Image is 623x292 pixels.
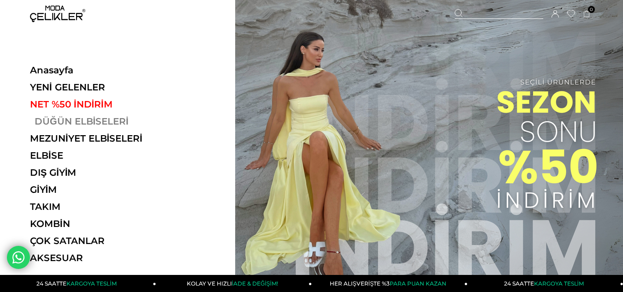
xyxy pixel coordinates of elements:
[30,184,157,195] a: GİYİM
[588,6,595,13] span: 0
[232,280,278,287] span: İADE & DEĞİŞİM!
[30,218,157,229] a: KOMBİN
[312,275,468,292] a: HER ALIŞVERİŞTE %3PARA PUAN KAZAN
[534,280,584,287] span: KARGOYA TESLİM
[30,201,157,212] a: TAKIM
[66,280,116,287] span: KARGOYA TESLİM
[30,116,157,127] a: DÜĞÜN ELBİSELERİ
[156,275,312,292] a: KOLAY VE HIZLIİADE & DEĞİŞİM!
[0,275,156,292] a: 24 SAATTEKARGOYA TESLİM
[583,11,590,18] a: 0
[30,99,157,110] a: NET %50 İNDİRİM
[30,65,157,76] a: Anasayfa
[390,280,446,287] span: PARA PUAN KAZAN
[30,235,157,246] a: ÇOK SATANLAR
[30,167,157,178] a: DIŞ GİYİM
[30,150,157,161] a: ELBİSE
[30,82,157,93] a: YENİ GELENLER
[30,252,157,263] a: AKSESUAR
[30,6,85,22] img: logo
[30,133,157,144] a: MEZUNİYET ELBİSELERİ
